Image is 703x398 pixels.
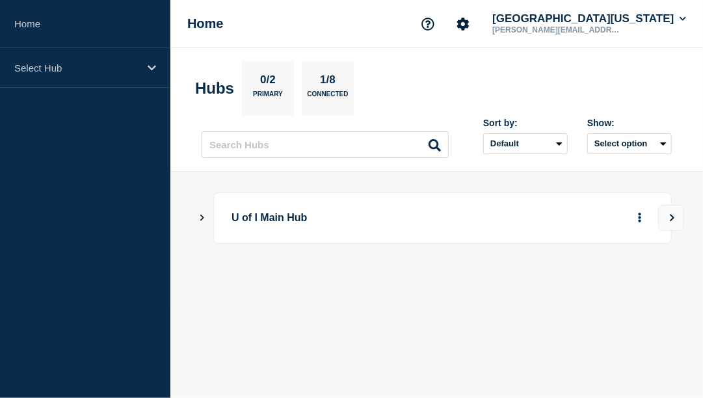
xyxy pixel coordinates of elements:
[631,206,648,230] button: More actions
[256,73,281,90] p: 0/2
[483,133,568,154] select: Sort by
[187,16,224,31] h1: Home
[253,90,283,104] p: Primary
[490,25,625,34] p: [PERSON_NAME][EMAIL_ADDRESS][US_STATE][DOMAIN_NAME]
[449,10,477,38] button: Account settings
[315,73,341,90] p: 1/8
[658,205,684,231] button: View
[587,118,672,128] div: Show:
[483,118,568,128] div: Sort by:
[307,90,348,104] p: Connected
[232,206,577,230] p: U of I Main Hub
[414,10,442,38] button: Support
[14,62,139,73] p: Select Hub
[490,12,689,25] button: [GEOGRAPHIC_DATA][US_STATE]
[202,131,449,158] input: Search Hubs
[587,133,672,154] button: Select option
[195,79,234,98] h2: Hubs
[199,213,206,223] button: Show Connected Hubs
